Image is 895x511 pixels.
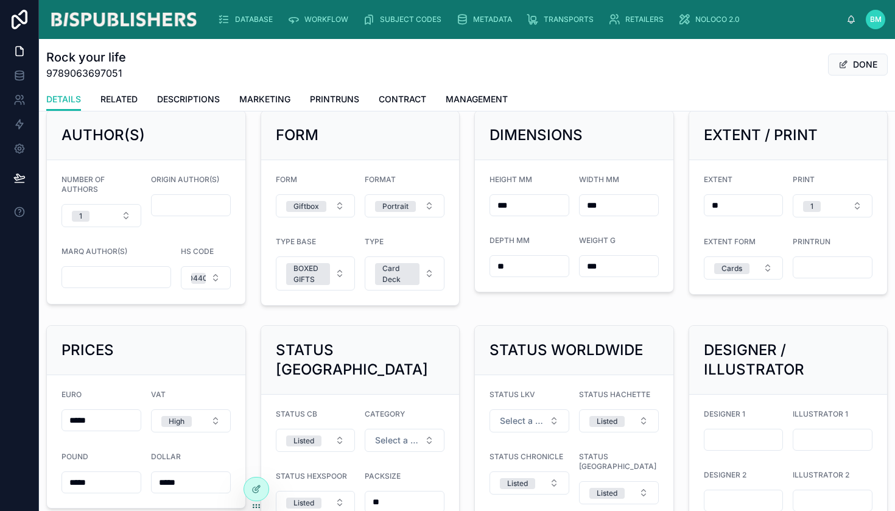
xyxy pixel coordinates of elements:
[579,409,659,432] button: Select Button
[151,390,166,399] span: VAT
[151,175,219,184] span: ORIGIN AUTHOR(S)
[500,415,544,427] span: Select a STATUS LKV
[828,54,888,76] button: DONE
[695,15,740,24] span: NOLOCO 2.0
[179,273,217,284] div: 95044000
[625,15,664,24] span: RETAILERS
[276,256,356,291] button: Select Button
[61,340,114,360] h2: PRICES
[579,390,650,399] span: STATUS HACHETTE
[157,88,220,113] a: DESCRIPTIONS
[704,470,746,479] span: DESIGNER 2
[382,201,409,212] div: Portrait
[181,266,231,289] button: Select Button
[276,175,297,184] span: FORM
[382,263,412,285] div: Card Deck
[293,435,314,446] div: Listed
[46,93,81,105] span: DETAILS
[579,481,659,504] button: Select Button
[490,125,583,145] h2: DIMENSIONS
[507,478,528,489] div: Listed
[446,88,508,113] a: MANAGEMENT
[490,452,563,461] span: STATUS CHRONICLE
[61,204,141,227] button: Select Button
[544,15,594,24] span: TRANSPORTS
[79,211,82,222] div: 1
[284,9,357,30] a: WORKFLOW
[793,175,815,184] span: PRINT
[181,247,214,256] span: HS CODE
[214,9,281,30] a: DATABASE
[310,88,359,113] a: PRINTRUNS
[704,409,745,418] span: DESIGNER 1
[310,93,359,105] span: PRINTRUNS
[793,194,872,217] button: Select Button
[721,263,742,274] div: Cards
[239,93,290,105] span: MARKETING
[61,125,145,145] h2: AUTHOR(S)
[151,452,181,461] span: DOLLAR
[597,488,617,499] div: Listed
[46,66,126,80] span: 9789063697051
[870,15,882,24] span: BM
[276,237,316,246] span: TYPE BASE
[46,88,81,111] a: DETAILS
[276,340,445,379] h2: STATUS [GEOGRAPHIC_DATA]
[704,237,756,246] span: EXTENT FORM
[793,470,849,479] span: ILLUSTRATOR 2
[579,175,619,184] span: WIDTH MM
[61,390,82,399] span: EURO
[365,237,384,246] span: TYPE
[151,409,231,432] button: Select Button
[293,263,323,285] div: BOXED GIFTS
[239,88,290,113] a: MARKETING
[365,194,444,217] button: Select Button
[490,390,535,399] span: STATUS LKV
[304,15,348,24] span: WORKFLOW
[675,9,748,30] a: NOLOCO 2.0
[597,416,617,427] div: Listed
[293,498,314,509] div: Listed
[793,237,830,246] span: PRINTRUN
[473,15,512,24] span: METADATA
[365,409,405,418] span: CATEGORY
[379,88,426,113] a: CONTRACT
[379,93,426,105] span: CONTRACT
[523,9,602,30] a: TRANSPORTS
[490,409,569,432] button: Select Button
[579,452,656,471] span: STATUS [GEOGRAPHIC_DATA]
[446,93,508,105] span: MANAGEMENT
[452,9,521,30] a: METADATA
[490,340,643,360] h2: STATUS WORLDWIDE
[605,9,672,30] a: RETAILERS
[157,93,220,105] span: DESCRIPTIONS
[365,471,401,481] span: PACKSIZE
[704,340,873,379] h2: DESIGNER / ILLUSTRATOR
[365,256,444,291] button: Select Button
[100,93,138,105] span: RELATED
[704,125,818,145] h2: EXTENT / PRINT
[380,15,441,24] span: SUBJECT CODES
[704,175,732,184] span: EXTENT
[375,434,419,446] span: Select a CATEGORY
[490,471,569,495] button: Select Button
[810,201,813,212] div: 1
[276,409,317,418] span: STATUS CB
[293,201,319,212] div: Giftbox
[490,175,532,184] span: HEIGHT MM
[276,429,356,452] button: Select Button
[46,49,126,66] h1: Rock your life
[208,6,846,33] div: scrollable content
[276,471,347,481] span: STATUS HEXSPOOR
[365,429,444,452] button: Select Button
[169,416,184,427] div: High
[276,194,356,217] button: Select Button
[235,15,273,24] span: DATABASE
[704,256,784,280] button: Select Button
[61,247,127,256] span: MARQ AUTHOR(S)
[490,236,530,245] span: DEPTH MM
[793,409,848,418] span: ILLUSTRATOR 1
[61,175,105,194] span: NUMBER OF AUTHORS
[61,452,88,461] span: POUND
[365,175,396,184] span: FORMAT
